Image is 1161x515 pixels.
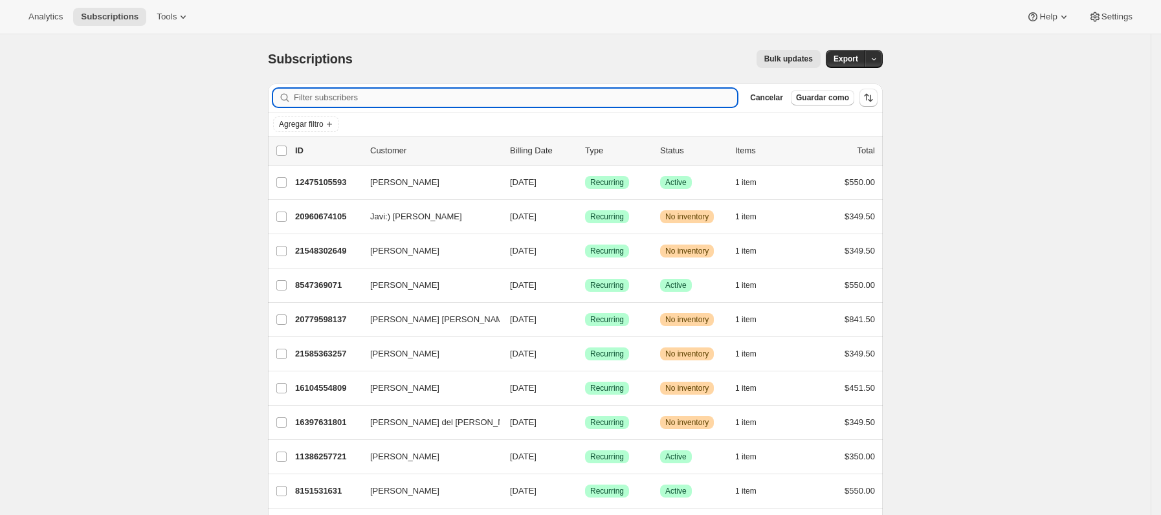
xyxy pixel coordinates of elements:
p: 16397631801 [295,416,360,429]
span: [PERSON_NAME] [370,382,439,395]
span: Recurring [590,452,624,462]
span: Agregar filtro [279,119,324,129]
span: 1 item [735,452,757,462]
span: Bulk updates [764,54,813,64]
span: 1 item [735,177,757,188]
p: Billing Date [510,144,575,157]
div: Items [735,144,800,157]
button: Subscriptions [73,8,146,26]
span: [DATE] [510,246,536,256]
p: ID [295,144,360,157]
p: 11386257721 [295,450,360,463]
button: Export [826,50,866,68]
span: Settings [1101,12,1133,22]
span: Subscriptions [268,52,353,66]
span: 1 item [735,314,757,325]
span: No inventory [665,314,709,325]
span: [PERSON_NAME] [370,245,439,257]
button: 1 item [735,448,771,466]
span: [DATE] [510,212,536,221]
button: [PERSON_NAME] [362,172,492,193]
span: $841.50 [845,314,875,324]
div: 12475105593[PERSON_NAME][DATE]LogradoRecurringLogradoActive1 item$550.00 [295,173,875,192]
button: [PERSON_NAME] [362,378,492,399]
span: $350.00 [845,452,875,461]
span: [DATE] [510,383,536,393]
div: 8547369071[PERSON_NAME][DATE]LogradoRecurringLogradoActive1 item$550.00 [295,276,875,294]
span: Subscriptions [81,12,138,22]
span: Export [834,54,858,64]
span: [PERSON_NAME] [370,279,439,292]
span: Recurring [590,383,624,393]
span: [PERSON_NAME] [370,450,439,463]
div: 20960674105Javi:) [PERSON_NAME][DATE]LogradoRecurringAdvertenciaNo inventory1 item$349.50 [295,208,875,226]
span: No inventory [665,417,709,428]
button: Help [1019,8,1078,26]
span: Recurring [590,314,624,325]
span: Tools [157,12,177,22]
button: Analytics [21,8,71,26]
span: 1 item [735,246,757,256]
button: 1 item [735,345,771,363]
span: Active [665,280,687,290]
button: 1 item [735,482,771,500]
span: $349.50 [845,212,875,221]
p: 8151531631 [295,485,360,498]
button: [PERSON_NAME] [362,241,492,261]
button: Ordenar los resultados [859,89,878,107]
span: [DATE] [510,314,536,324]
span: No inventory [665,349,709,359]
button: 1 item [735,208,771,226]
span: Active [665,177,687,188]
button: [PERSON_NAME] del [PERSON_NAME] [PERSON_NAME] [362,412,492,433]
span: $550.00 [845,280,875,290]
span: Javi:) [PERSON_NAME] [370,210,462,223]
span: 1 item [735,383,757,393]
div: Type [585,144,650,157]
span: [DATE] [510,349,536,358]
div: 8151531631[PERSON_NAME][DATE]LogradoRecurringLogradoActive1 item$550.00 [295,482,875,500]
p: 8547369071 [295,279,360,292]
span: Recurring [590,212,624,222]
span: $349.50 [845,417,875,427]
span: [PERSON_NAME] [370,176,439,189]
span: 1 item [735,417,757,428]
span: $349.50 [845,246,875,256]
button: [PERSON_NAME] [362,275,492,296]
div: 21585363257[PERSON_NAME][DATE]LogradoRecurringAdvertenciaNo inventory1 item$349.50 [295,345,875,363]
span: [DATE] [510,280,536,290]
button: 1 item [735,379,771,397]
span: Guardar como [796,93,849,103]
p: 16104554809 [295,382,360,395]
p: 20960674105 [295,210,360,223]
span: Recurring [590,417,624,428]
p: 20779598137 [295,313,360,326]
div: 16397631801[PERSON_NAME] del [PERSON_NAME] [PERSON_NAME][DATE]LogradoRecurringAdvertenciaNo inven... [295,413,875,432]
span: [DATE] [510,417,536,427]
button: 1 item [735,173,771,192]
div: 16104554809[PERSON_NAME][DATE]LogradoRecurringAdvertenciaNo inventory1 item$451.50 [295,379,875,397]
p: 21585363257 [295,347,360,360]
span: Cancelar [750,93,783,103]
span: 1 item [735,349,757,359]
div: 20779598137[PERSON_NAME] [PERSON_NAME][DATE]LogradoRecurringAdvertenciaNo inventory1 item$841.50 [295,311,875,329]
button: Tools [149,8,197,26]
div: 11386257721[PERSON_NAME][DATE]LogradoRecurringLogradoActive1 item$350.00 [295,448,875,466]
span: Active [665,486,687,496]
p: Status [660,144,725,157]
span: Recurring [590,349,624,359]
span: $550.00 [845,177,875,187]
span: [PERSON_NAME] [370,347,439,360]
span: $550.00 [845,486,875,496]
span: [PERSON_NAME] del [PERSON_NAME] [PERSON_NAME] [370,416,596,429]
span: 1 item [735,486,757,496]
button: Javi:) [PERSON_NAME] [362,206,492,227]
span: [DATE] [510,177,536,187]
button: [PERSON_NAME] [362,481,492,501]
button: [PERSON_NAME] [362,344,492,364]
button: 1 item [735,311,771,329]
div: IDCustomerBilling DateTypeStatusItemsTotal [295,144,875,157]
div: 21548302649[PERSON_NAME][DATE]LogradoRecurringAdvertenciaNo inventory1 item$349.50 [295,242,875,260]
span: Recurring [590,280,624,290]
p: 12475105593 [295,176,360,189]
